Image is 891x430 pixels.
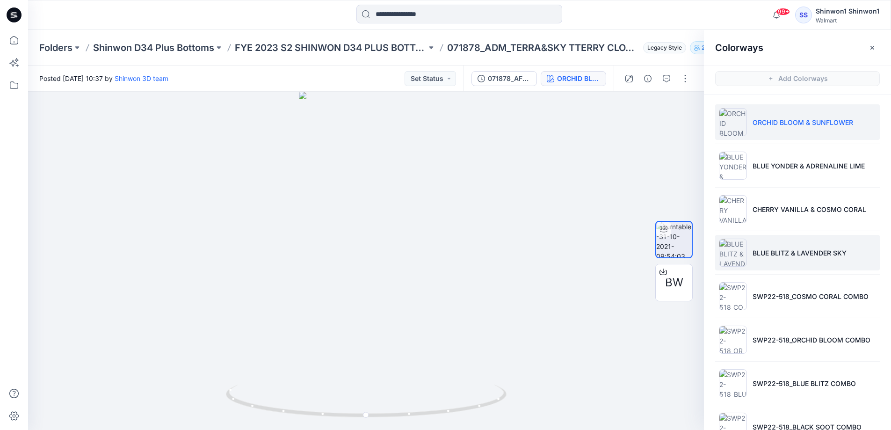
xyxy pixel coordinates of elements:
[115,74,168,82] a: Shinwon 3D team
[541,71,606,86] button: ORCHID BLOOM & SUNFLOWER
[753,379,856,388] p: SWP22-518_BLUE BLITZ COMBO
[719,369,747,397] img: SWP22-518_BLUE BLITZ COMBO
[753,204,866,214] p: CHERRY VANILLA & COSMO CORAL
[639,41,686,54] button: Legacy Style
[471,71,537,86] button: 071878_AFM_Terry Cloth Tee & Short set
[719,239,747,267] img: BLUE BLITZ & LAVENDER SKY
[795,7,812,23] div: SS
[719,326,747,354] img: SWP22-518_ORCHID BLOOM COMBO
[719,108,747,136] img: ORCHID BLOOM & SUNFLOWER
[753,161,865,171] p: BLUE YONDER & ADRENALINE LIME
[643,42,686,53] span: Legacy Style
[753,335,870,345] p: SWP22-518_ORCHID BLOOM COMBO
[702,43,709,53] p: 24
[39,41,72,54] a: Folders
[715,42,763,53] h2: Colorways
[656,222,692,257] img: turntable-31-10-2021-09:54:03
[816,17,879,24] div: Walmart
[816,6,879,17] div: Shinwon1 Shinwon1
[690,41,720,54] button: 24
[753,292,869,301] p: SWP22-518_COSMO CORAL COMBO
[665,274,683,291] span: BW
[719,282,747,310] img: SWP22-518_COSMO CORAL COMBO
[235,41,427,54] a: FYE 2023 S2 SHINWON D34 PLUS BOTTOM
[776,8,790,15] span: 99+
[753,117,853,127] p: ORCHID BLOOM & SUNFLOWER
[488,73,531,84] div: 071878_AFM_Terry Cloth Tee & Short set
[640,71,655,86] button: Details
[719,195,747,223] img: CHERRY VANILLA & COSMO CORAL
[753,248,847,258] p: BLUE BLITZ & LAVENDER SKY
[39,73,168,83] span: Posted [DATE] 10:37 by
[93,41,214,54] a: Shinwon D34 Plus Bottoms
[447,41,639,54] p: 071878_ADM_TERRA&SKY TTERRY CLOTH PANTS
[719,152,747,180] img: BLUE YONDER & ADRENALINE LIME
[557,73,600,84] div: ORCHID BLOOM & SUNFLOWER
